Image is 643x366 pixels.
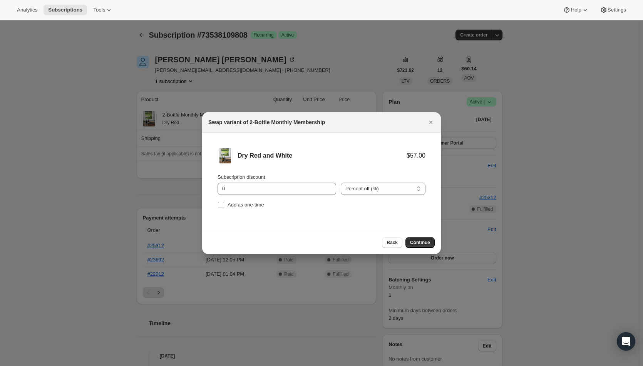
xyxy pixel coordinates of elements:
button: Help [558,5,593,15]
button: Analytics [12,5,42,15]
span: Subscriptions [48,7,82,13]
button: Tools [89,5,117,15]
button: Continue [405,237,435,248]
span: Settings [608,7,626,13]
button: Settings [595,5,631,15]
span: Add as one-time [228,202,264,208]
button: Back [382,237,402,248]
span: Tools [93,7,105,13]
div: $57.00 [407,152,425,160]
div: Dry Red and White [238,152,407,160]
span: Back [387,240,398,246]
button: Subscriptions [44,5,87,15]
span: Subscription discount [218,174,265,180]
span: Analytics [17,7,37,13]
button: Close [425,117,436,128]
h2: Swap variant of 2-Bottle Monthly Membership [208,118,325,126]
div: Open Intercom Messenger [617,332,635,351]
span: Continue [410,240,430,246]
span: Help [571,7,581,13]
